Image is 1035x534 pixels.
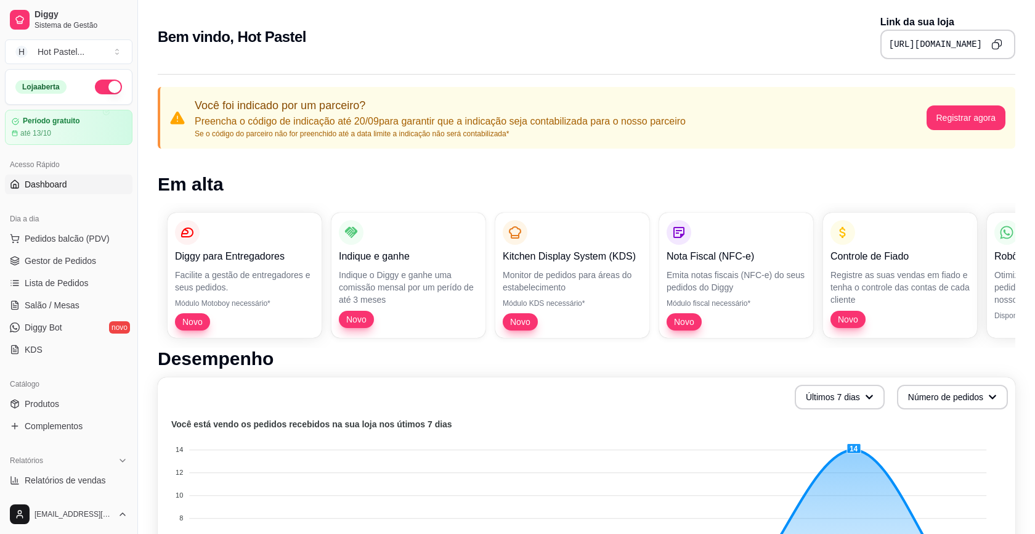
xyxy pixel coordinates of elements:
div: Hot Pastel ... [38,46,84,58]
p: Módulo fiscal necessário* [667,298,806,308]
p: Se o código do parceiro não for preenchido até a data limite a indicação não será contabilizada* [195,129,686,139]
span: Sistema de Gestão [34,20,128,30]
span: Novo [505,316,535,328]
a: Complementos [5,416,132,436]
a: Diggy Botnovo [5,318,132,337]
button: Alterar Status [95,80,122,94]
p: Preencha o código de indicação até 20/09 para garantir que a indicação seja contabilizada para o ... [195,114,686,129]
button: [EMAIL_ADDRESS][DOMAIN_NAME] [5,499,132,529]
a: Relatórios de vendas [5,470,132,490]
p: Indique e ganhe [339,249,478,264]
a: DiggySistema de Gestão [5,5,132,35]
span: Diggy Bot [25,321,62,334]
span: Novo [177,316,208,328]
button: Últimos 7 dias [795,385,885,409]
a: Produtos [5,394,132,414]
tspan: 10 [176,491,183,499]
h2: Bem vindo, Hot Pastel [158,27,306,47]
span: Relatórios [10,456,43,466]
span: Gestor de Pedidos [25,255,96,267]
span: Complementos [25,420,83,432]
button: Indique e ganheIndique o Diggy e ganhe uma comissão mensal por um perído de até 3 mesesNovo [331,213,485,338]
button: Select a team [5,39,132,64]
p: Indique o Diggy e ganhe uma comissão mensal por um perído de até 3 meses [339,269,478,306]
button: Nota Fiscal (NFC-e)Emita notas fiscais (NFC-e) do seus pedidos do DiggyMódulo fiscal necessário*Novo [659,213,813,338]
tspan: 14 [176,446,183,453]
a: Relatório de clientes [5,493,132,512]
h1: Desempenho [158,348,1015,370]
article: Período gratuito [23,117,80,126]
p: Link da sua loja [880,15,1015,30]
a: Gestor de Pedidos [5,251,132,271]
span: KDS [25,343,43,356]
span: Dashboard [25,178,67,191]
button: Kitchen Display System (KDS)Monitor de pedidos para áreas do estabelecimentoMódulo KDS necessário... [495,213,649,338]
p: Controle de Fiado [830,249,970,264]
span: Novo [669,316,699,328]
h1: Em alta [158,173,1015,195]
p: Módulo KDS necessário* [503,298,642,308]
button: Número de pedidos [897,385,1008,409]
tspan: 12 [176,469,183,476]
p: Facilite a gestão de entregadores e seus pedidos. [175,269,314,294]
a: Dashboard [5,175,132,194]
span: H [15,46,28,58]
p: Monitor de pedidos para áreas do estabelecimento [503,269,642,294]
span: Novo [341,313,371,326]
span: Salão / Mesas [25,299,79,311]
span: Novo [833,313,863,326]
span: [EMAIL_ADDRESS][DOMAIN_NAME] [34,509,113,519]
button: Diggy para EntregadoresFacilite a gestão de entregadores e seus pedidos.Módulo Motoboy necessário... [168,213,322,338]
button: Pedidos balcão (PDV) [5,229,132,249]
div: Loja aberta [15,80,67,94]
span: Produtos [25,398,59,410]
p: Nota Fiscal (NFC-e) [667,249,806,264]
tspan: 8 [179,514,183,522]
a: Período gratuitoaté 13/10 [5,110,132,145]
div: Acesso Rápido [5,155,132,175]
button: Controle de FiadoRegistre as suas vendas em fiado e tenha o controle das contas de cada clienteNovo [823,213,977,338]
p: Registre as suas vendas em fiado e tenha o controle das contas de cada cliente [830,269,970,306]
text: Você está vendo os pedidos recebidos na sua loja nos útimos 7 dias [171,419,452,429]
p: Você foi indicado por um parceiro? [195,97,686,114]
span: Lista de Pedidos [25,277,89,289]
p: Módulo Motoboy necessário* [175,298,314,308]
button: Registrar agora [927,105,1006,130]
article: até 13/10 [20,128,51,138]
pre: [URL][DOMAIN_NAME] [889,38,982,51]
p: Kitchen Display System (KDS) [503,249,642,264]
span: Diggy [34,9,128,20]
a: Salão / Mesas [5,295,132,315]
p: Emita notas fiscais (NFC-e) do seus pedidos do Diggy [667,269,806,294]
div: Catálogo [5,374,132,394]
p: Diggy para Entregadores [175,249,314,264]
a: Lista de Pedidos [5,273,132,293]
div: Dia a dia [5,209,132,229]
span: Pedidos balcão (PDV) [25,232,110,245]
button: Copy to clipboard [987,35,1007,54]
a: KDS [5,340,132,359]
span: Relatórios de vendas [25,474,106,487]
